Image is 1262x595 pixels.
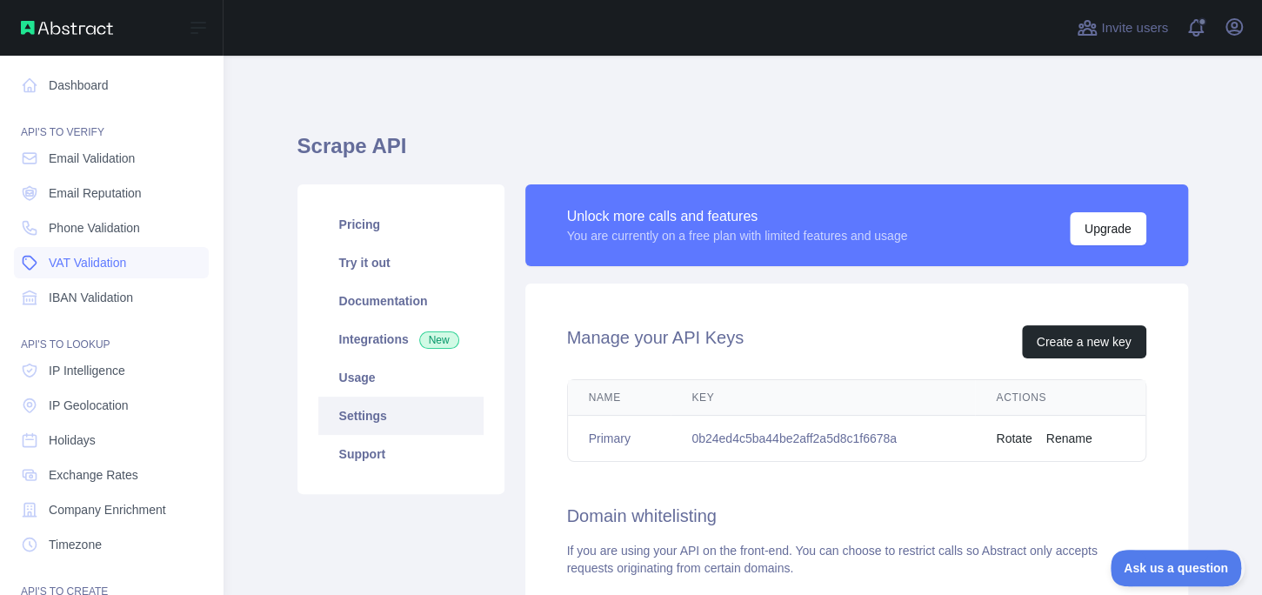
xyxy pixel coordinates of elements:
span: Exchange Rates [49,466,138,484]
td: Primary [568,416,671,462]
th: Name [568,380,671,416]
button: Invite users [1073,14,1172,42]
div: If you are using your API on the front-end. You can choose to restrict calls so Abstract only acc... [567,542,1146,577]
button: Rename [1046,430,1092,447]
div: API'S TO VERIFY [14,104,209,139]
a: Phone Validation [14,212,209,244]
button: Create a new key [1022,325,1146,358]
a: Pricing [318,205,484,244]
a: Exchange Rates [14,459,209,491]
span: Timezone [49,536,102,553]
a: VAT Validation [14,247,209,278]
img: Abstract API [21,21,113,35]
div: You are currently on a free plan with limited features and usage [567,227,908,244]
h2: Domain whitelisting [567,504,1146,528]
th: Key [671,380,975,416]
button: Rotate [996,430,1032,447]
span: Invite users [1101,18,1168,38]
th: Actions [975,380,1145,416]
a: Usage [318,358,484,397]
iframe: Toggle Customer Support [1111,550,1245,586]
td: 0b24ed4c5ba44be2aff2a5d8c1f6678a [671,416,975,462]
span: Holidays [49,431,96,449]
a: Try it out [318,244,484,282]
span: Email Validation [49,150,135,167]
h1: Scrape API [297,132,1188,174]
a: Settings [318,397,484,435]
a: Dashboard [14,70,209,101]
span: New [419,331,459,349]
a: Timezone [14,529,209,560]
a: Holidays [14,425,209,456]
div: API'S TO LOOKUP [14,317,209,351]
span: Company Enrichment [49,501,166,518]
a: Email Validation [14,143,209,174]
span: Email Reputation [49,184,142,202]
span: IP Intelligence [49,362,125,379]
div: Unlock more calls and features [567,206,908,227]
span: IP Geolocation [49,397,129,414]
h2: Manage your API Keys [567,325,744,358]
a: Company Enrichment [14,494,209,525]
a: Email Reputation [14,177,209,209]
a: Documentation [318,282,484,320]
a: IBAN Validation [14,282,209,313]
a: Support [318,435,484,473]
a: IP Geolocation [14,390,209,421]
span: IBAN Validation [49,289,133,306]
a: Integrations New [318,320,484,358]
a: IP Intelligence [14,355,209,386]
span: VAT Validation [49,254,126,271]
button: Upgrade [1070,212,1146,245]
span: Phone Validation [49,219,140,237]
